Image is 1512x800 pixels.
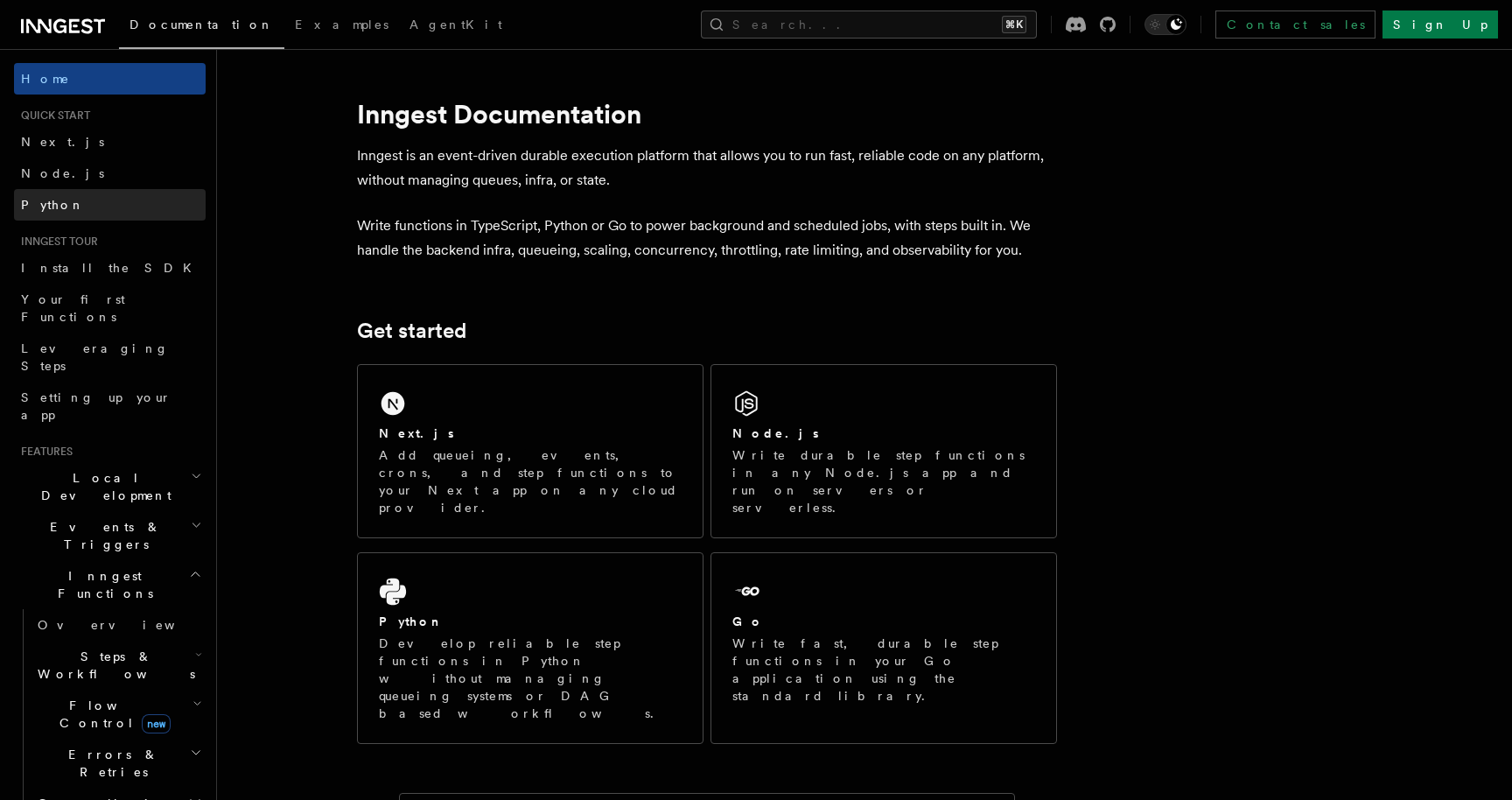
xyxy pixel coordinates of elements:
a: Node.jsWrite durable step functions in any Node.js app and run on servers or serverless. [710,364,1057,538]
span: Inngest Functions [14,567,189,602]
h2: Python [379,613,444,630]
p: Write functions in TypeScript, Python or Go to power background and scheduled jobs, with steps bu... [357,214,1057,263]
a: Leveraging Steps [14,333,206,382]
a: Get started [357,319,466,343]
p: Write durable step functions in any Node.js app and run on servers or serverless. [732,446,1035,516]
span: Install the SDK [21,261,202,275]
span: Leveraging Steps [21,341,169,373]
span: Local Development [14,469,191,504]
span: Events & Triggers [14,518,191,553]
span: new [142,714,171,733]
a: Documentation [119,5,284,49]
span: Python [21,198,85,212]
a: AgentKit [399,5,513,47]
p: Develop reliable step functions in Python without managing queueing systems or DAG based workflows. [379,635,682,722]
a: Overview [31,609,206,641]
a: Next.js [14,126,206,158]
span: Your first Functions [21,292,125,324]
a: Contact sales [1215,11,1375,39]
h2: Node.js [732,425,819,442]
a: Node.js [14,158,206,189]
span: Quick start [14,109,90,123]
button: Search...⌘K [701,11,1037,39]
button: Local Development [14,462,206,511]
h2: Go [732,613,764,630]
kbd: ⌘K [1002,16,1026,33]
button: Toggle dark mode [1144,14,1186,35]
a: Your first Functions [14,284,206,333]
p: Write fast, durable step functions in your Go application using the standard library. [732,635,1035,705]
span: Documentation [129,18,274,32]
button: Errors & Retries [31,739,206,788]
button: Events & Triggers [14,511,206,560]
button: Inngest Functions [14,560,206,609]
span: Flow Control [31,697,192,732]
span: Examples [295,18,388,32]
span: Next.js [21,135,104,149]
span: Node.js [21,166,104,180]
span: Features [14,445,73,459]
span: Inngest tour [14,235,98,249]
a: Python [14,189,206,221]
a: GoWrite fast, durable step functions in your Go application using the standard library. [710,552,1057,744]
button: Steps & Workflows [31,641,206,690]
span: Home [21,70,70,88]
h2: Next.js [379,425,454,442]
a: Sign Up [1382,11,1498,39]
a: Install the SDK [14,252,206,284]
a: Examples [284,5,399,47]
a: PythonDevelop reliable step functions in Python without managing queueing systems or DAG based wo... [357,552,703,744]
span: AgentKit [409,18,502,32]
span: Setting up your app [21,390,171,422]
a: Setting up your app [14,382,206,431]
span: Steps & Workflows [31,648,195,683]
p: Inngest is an event-driven durable execution platform that allows you to run fast, reliable code ... [357,144,1057,193]
span: Overview [38,618,218,632]
span: Errors & Retries [31,746,190,781]
a: Next.jsAdd queueing, events, crons, and step functions to your Next app on any cloud provider. [357,364,703,538]
p: Add queueing, events, crons, and step functions to your Next app on any cloud provider. [379,446,682,516]
button: Flow Controlnew [31,690,206,739]
h1: Inngest Documentation [357,98,1057,130]
a: Home [14,63,206,95]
